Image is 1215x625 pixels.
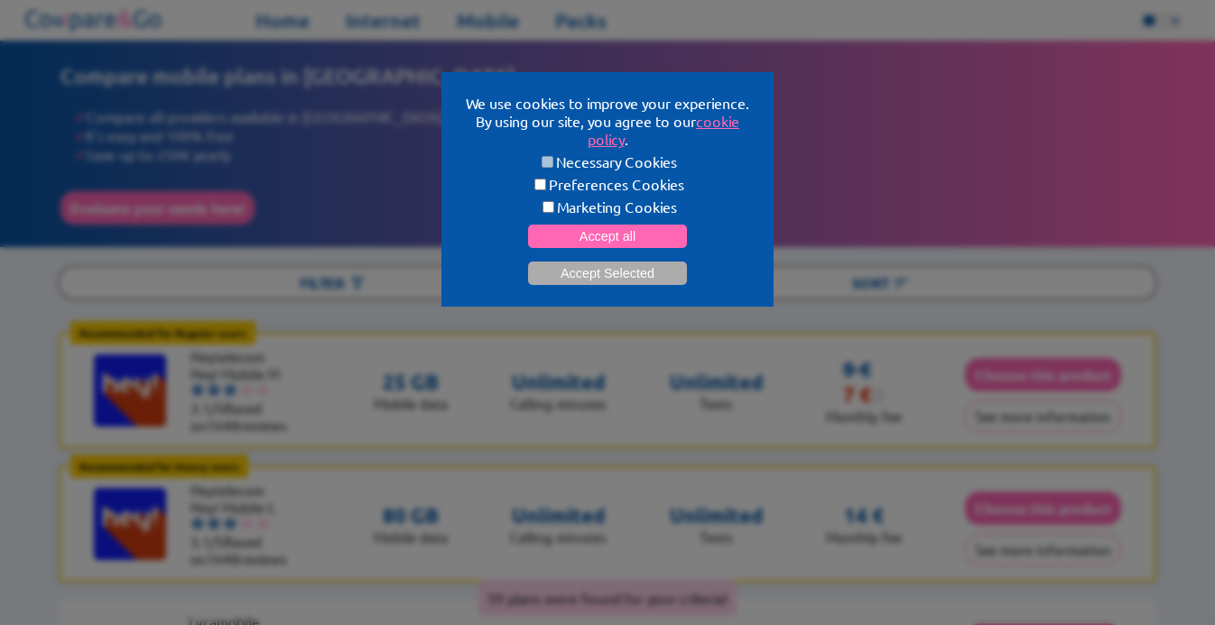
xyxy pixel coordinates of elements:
input: Marketing Cookies [543,201,554,213]
a: cookie policy [588,112,740,148]
label: Preferences Cookies [463,175,752,193]
input: Preferences Cookies [534,179,546,190]
button: Accept Selected [528,262,687,285]
input: Necessary Cookies [542,156,553,168]
label: Marketing Cookies [463,198,752,216]
p: We use cookies to improve your experience. By using our site, you agree to our . [463,94,752,148]
button: Accept all [528,225,687,248]
label: Necessary Cookies [463,152,752,170]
